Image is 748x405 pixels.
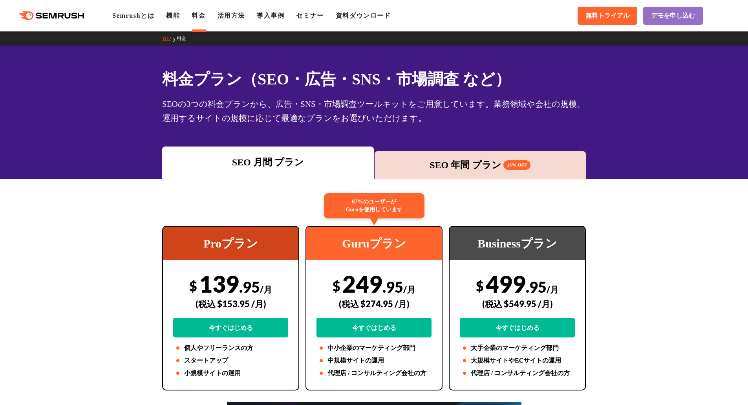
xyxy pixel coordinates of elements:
span: /月 [260,284,272,295]
a: 機能 [166,12,180,19]
a: デモを申し込む [643,7,703,25]
span: 16% OFF [503,160,530,170]
span: /月 [547,284,559,295]
li: 代理店 / コンサルティング会社の方 [316,368,432,378]
a: 今すぐはじめる [316,318,432,337]
a: セミナー [296,12,324,19]
div: 499 [460,270,575,337]
a: 無料トライアル [578,7,637,25]
div: (税込 $549.95 /月) [460,290,575,318]
div: Proプラン [163,227,298,260]
li: スタートアップ [173,356,288,365]
a: 今すぐはじめる [173,318,288,337]
div: (税込 $274.95 /月) [316,290,432,318]
li: 中小企業のマーケティング部門 [316,343,432,353]
a: TOP [162,36,177,41]
a: 活用方法 [218,12,245,19]
span: $ [476,278,484,294]
div: (税込 $153.95 /月) [173,290,288,318]
li: 大手企業のマーケティング部門 [460,343,575,353]
div: 139 [173,270,288,337]
span: $ [189,278,197,294]
li: 中規模サイトの運用 [316,356,432,365]
div: SEOの3つの料金プランから、広告・SNS・市場調査ツールキットをご用意しています。業務領域や会社の規模、運用するサイトの規模に応じて最適なプランをお選びいただけます。 [162,97,586,125]
a: Semrushとは [112,12,154,19]
a: 料金 [177,36,192,41]
div: SEO 年間 プラン [379,158,582,172]
div: Guruプラン [306,227,442,260]
div: 67%のユーザーが Guruを使用しています [324,193,424,218]
span: .95 [239,278,260,296]
div: SEO 月間 プラン [166,155,370,169]
div: Businessプラン [450,227,585,260]
span: デモを申し込む [651,12,695,20]
h1: 料金プラン（SEO・広告・SNS・市場調査 など） [162,68,586,91]
span: $ [333,278,340,294]
a: 資料ダウンロード [336,12,391,19]
span: .95 [526,278,547,296]
li: 代理店 / コンサルティング会社の方 [460,368,575,378]
li: 大規模サイトやECサイトの運用 [460,356,575,365]
a: 導入事例 [257,12,284,19]
li: 個人やフリーランスの方 [173,343,288,353]
a: 今すぐはじめる [460,318,575,337]
span: 無料トライアル [585,12,629,20]
li: 小規模サイトの運用 [173,368,288,378]
span: .95 [382,278,403,296]
div: 249 [316,270,432,337]
a: 料金 [192,12,205,19]
span: /月 [403,284,415,295]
